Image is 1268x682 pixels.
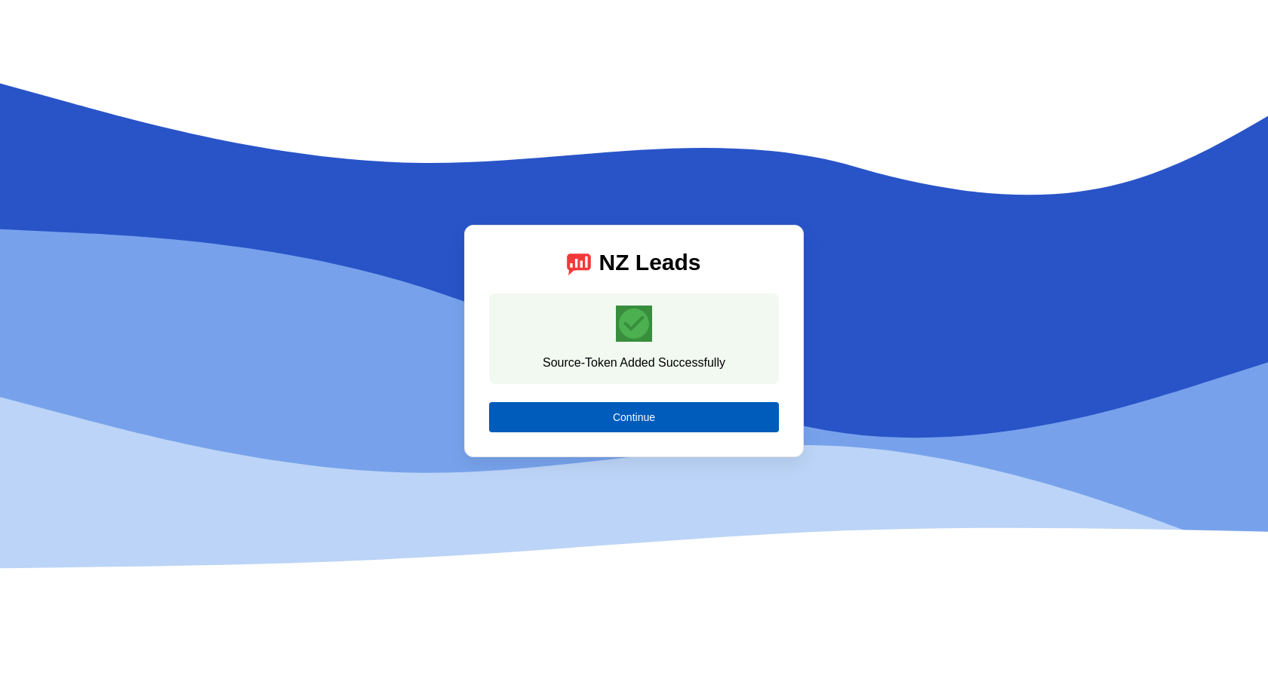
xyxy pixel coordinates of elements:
[543,354,725,372] div: Source-Token Added Successfully
[599,250,700,276] div: NZ Leads
[616,306,652,342] mat-icon: check_circle
[489,402,779,432] button: Continue
[613,411,655,423] span: Continue
[567,250,591,275] img: logo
